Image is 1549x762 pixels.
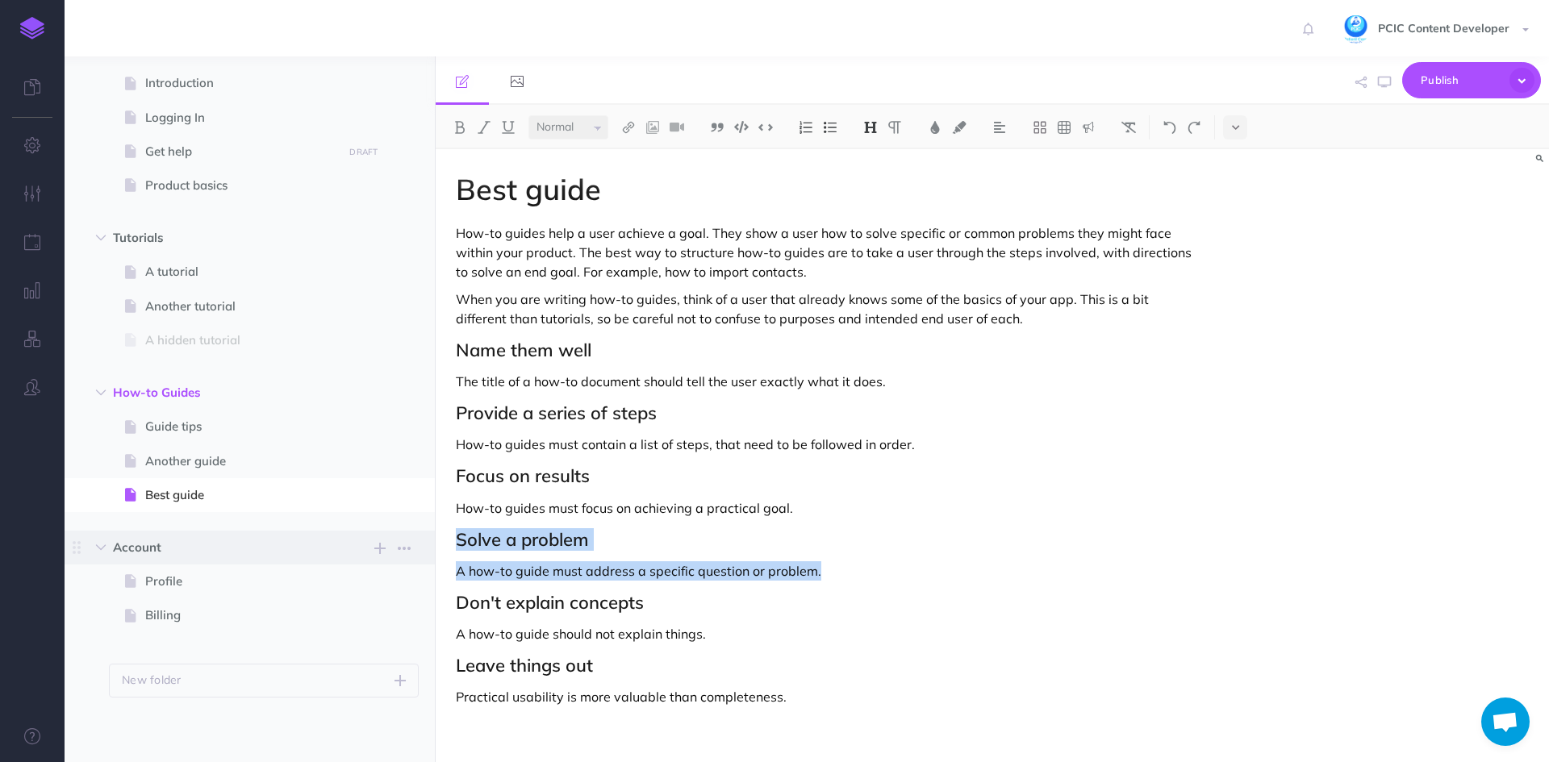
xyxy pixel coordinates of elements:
[863,121,878,134] img: Headings dropdown button
[456,530,1195,549] h2: Solve a problem
[645,121,660,134] img: Add image button
[456,372,1195,391] p: The title of a how-to document should tell the user exactly what it does.
[1081,121,1096,134] img: Callout dropdown menu button
[456,173,1195,206] h1: Best guide
[456,561,1195,581] p: A how-to guide must address a specific question or problem.
[1342,15,1370,44] img: dRQN1hrEG1J5t3n3qbq3RfHNZNloSxXOgySS45Hu.jpg
[477,121,491,134] img: Italic button
[145,108,338,127] span: Logging In
[145,572,338,591] span: Profile
[145,331,338,350] span: A hidden tutorial
[456,435,1195,454] p: How-to guides must contain a list of steps, that need to be followed in order.
[20,17,44,40] img: logo-mark.svg
[758,121,773,133] img: Inline code button
[952,121,967,134] img: Text background color button
[145,485,338,505] span: Best guide
[456,687,1195,706] p: Practical usability is more valuable than completeness.
[145,176,338,195] span: Product basics
[145,142,338,161] span: Get help
[456,223,1195,281] p: How-to guides help a user achieve a goal. They show a user how to solve specific or common proble...
[456,656,1195,675] h2: Leave things out
[799,121,813,134] img: Ordered list button
[823,121,837,134] img: Unordered list button
[456,340,1195,360] h2: Name them well
[1121,121,1136,134] img: Clear styles button
[145,417,338,436] span: Guide tips
[145,262,338,281] span: A tutorial
[344,143,384,161] button: DRAFT
[1163,121,1177,134] img: Undo
[145,452,338,471] span: Another guide
[453,121,467,134] img: Bold button
[456,593,1195,612] h2: Don't explain concepts
[621,121,636,134] img: Link button
[113,538,318,557] span: Account
[1421,68,1501,93] span: Publish
[887,121,902,134] img: Paragraph button
[501,121,516,134] img: Underline button
[928,121,942,134] img: Text color button
[1481,697,1530,746] div: Open chat
[145,606,338,625] span: Billing
[992,121,1007,134] img: Alignment dropdown menu button
[349,147,378,157] small: DRAFT
[456,289,1195,328] p: When you are writing how-to guides, think of a user that already knows some of the basics of your...
[456,624,1195,643] p: A how-to guide should not explain things.
[1057,121,1071,134] img: Create table button
[1187,121,1201,134] img: Redo
[734,121,749,133] img: Code block button
[113,228,318,248] span: Tutorials
[456,498,1195,518] p: How-to guides must focus on achieving a practical goal.
[122,671,182,689] p: New folder
[1370,21,1518,35] span: PCIC Content Developer
[145,297,338,316] span: Another tutorial
[456,403,1195,423] h2: Provide a series of steps
[145,73,338,93] span: Introduction
[109,664,419,697] button: New folder
[670,121,684,134] img: Add video button
[710,121,724,134] img: Blockquote button
[456,466,1195,485] h2: Focus on results
[1402,62,1541,98] button: Publish
[113,383,318,402] span: How-to Guides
